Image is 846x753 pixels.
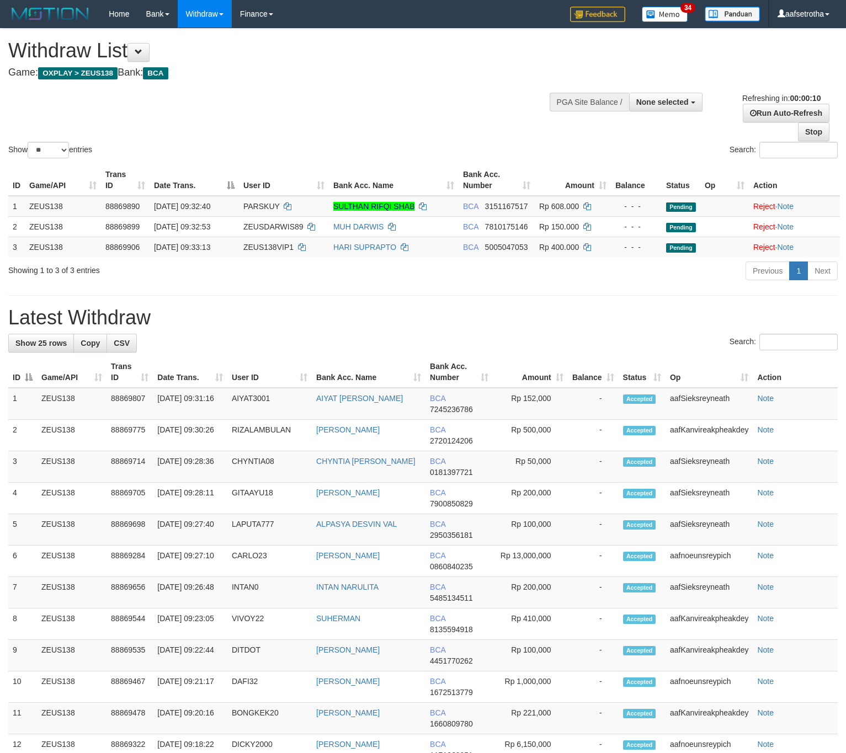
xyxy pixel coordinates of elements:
td: 88869775 [107,420,153,451]
td: 88869535 [107,640,153,671]
span: Accepted [623,646,656,655]
td: ZEUS138 [37,420,107,451]
td: 5 [8,514,37,546]
td: VIVOY22 [227,608,312,640]
a: Note [757,551,774,560]
span: ZEUSDARWIS89 [243,222,304,231]
td: ZEUS138 [37,546,107,577]
td: - [568,608,619,640]
th: ID: activate to sort column descending [8,356,37,388]
td: 3 [8,237,25,257]
a: SUHERMAN [316,614,360,623]
td: 88869467 [107,671,153,703]
h4: Game: Bank: [8,67,553,78]
td: - [568,420,619,451]
span: Accepted [623,426,656,435]
td: - [568,483,619,514]
span: 34 [680,3,695,13]
span: Copy 2950356181 to clipboard [430,531,473,540]
h1: Withdraw List [8,40,553,62]
td: 3 [8,451,37,483]
td: - [568,577,619,608]
td: ZEUS138 [25,196,101,217]
td: aafSieksreyneath [666,388,753,420]
td: ZEUS138 [37,483,107,514]
td: [DATE] 09:21:17 [153,671,227,703]
span: [DATE] 09:32:40 [154,202,210,211]
a: Note [777,243,794,252]
td: Rp 100,000 [493,514,567,546]
img: MOTION_logo.png [8,6,92,22]
td: [DATE] 09:23:05 [153,608,227,640]
th: Balance [611,164,662,196]
th: Trans ID: activate to sort column ascending [107,356,153,388]
span: Pending [666,243,696,253]
input: Search: [759,142,838,158]
td: 4 [8,483,37,514]
span: Rp 400.000 [539,243,579,252]
th: Op: activate to sort column ascending [666,356,753,388]
a: HARI SUPRAPTO [333,243,396,252]
th: Date Trans.: activate to sort column ascending [153,356,227,388]
span: BCA [463,243,478,252]
td: ZEUS138 [37,703,107,734]
select: Showentries [28,142,69,158]
td: 9 [8,640,37,671]
td: 88869284 [107,546,153,577]
span: Accepted [623,394,656,404]
th: Trans ID: activate to sort column ascending [101,164,150,196]
th: Action [749,164,840,196]
input: Search: [759,334,838,350]
img: Feedback.jpg [570,7,625,22]
td: 6 [8,546,37,577]
span: BCA [430,708,445,717]
td: ZEUS138 [37,608,107,640]
td: aafSieksreyneath [666,514,753,546]
td: aafSieksreyneath [666,451,753,483]
th: Balance: activate to sort column ascending [568,356,619,388]
a: Note [757,614,774,623]
label: Search: [730,142,838,158]
span: Copy 1660809780 to clipboard [430,719,473,728]
span: Rp 608.000 [539,202,579,211]
td: [DATE] 09:27:40 [153,514,227,546]
td: CARLO23 [227,546,312,577]
span: BCA [430,677,445,686]
td: - [568,640,619,671]
td: 88869705 [107,483,153,514]
td: - [568,451,619,483]
td: Rp 200,000 [493,483,567,514]
th: Game/API: activate to sort column ascending [25,164,101,196]
a: ALPASYA DESVIN VAL [316,520,397,528]
span: BCA [430,488,445,497]
span: Pending [666,202,696,212]
td: GITAAYU18 [227,483,312,514]
th: Date Trans.: activate to sort column descending [150,164,239,196]
td: Rp 410,000 [493,608,567,640]
span: BCA [430,520,445,528]
td: 2 [8,216,25,237]
td: aafSieksreyneath [666,577,753,608]
th: Bank Acc. Name: activate to sort column ascending [312,356,425,388]
td: ZEUS138 [37,514,107,546]
a: Run Auto-Refresh [743,104,829,122]
span: PARSKUY [243,202,280,211]
a: Note [757,457,774,466]
a: Stop [798,122,829,141]
td: [DATE] 09:31:16 [153,388,227,420]
td: aafSieksreyneath [666,483,753,514]
td: ZEUS138 [25,216,101,237]
th: Amount: activate to sort column ascending [535,164,611,196]
span: BCA [430,740,445,749]
td: 11 [8,703,37,734]
th: Amount: activate to sort column ascending [493,356,567,388]
td: ZEUS138 [37,577,107,608]
a: Note [757,394,774,403]
td: LAPUTA777 [227,514,312,546]
span: Accepted [623,520,656,530]
td: [DATE] 09:20:16 [153,703,227,734]
span: Copy [81,339,100,348]
td: BONGKEK20 [227,703,312,734]
a: Note [777,202,794,211]
a: [PERSON_NAME] [316,488,380,497]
